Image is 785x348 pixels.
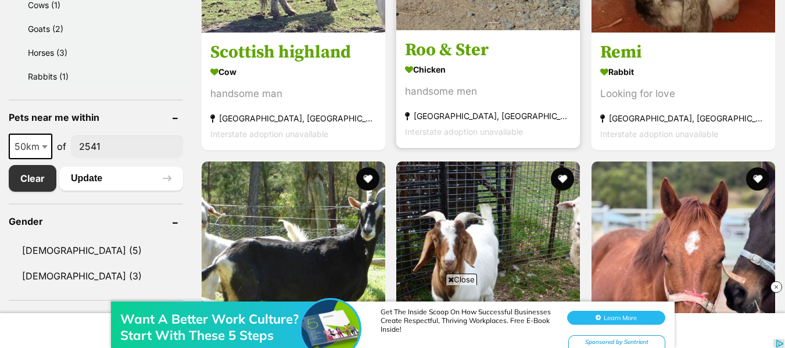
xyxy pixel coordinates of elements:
[600,129,718,139] span: Interstate adoption unavailable
[10,138,51,155] span: 50km
[405,61,571,78] strong: Chicken
[59,167,183,190] button: Update
[381,29,555,55] div: Get The Inside Scoop On How Successful Businesses Create Respectful, Thriving Workplaces. Free E-...
[405,39,571,61] h3: Roo & Ster
[405,108,571,124] strong: [GEOGRAPHIC_DATA], [GEOGRAPHIC_DATA]
[210,63,377,80] strong: Cow
[567,33,665,46] button: Learn More
[210,86,377,102] div: handsome man
[551,167,575,191] button: favourite
[600,41,766,63] h3: Remi
[356,167,379,191] button: favourite
[210,129,328,139] span: Interstate adoption unavailable
[592,162,775,345] img: Pippa - Thoroughbred Horse
[405,84,571,99] div: handsome men
[210,110,377,126] strong: [GEOGRAPHIC_DATA], [GEOGRAPHIC_DATA]
[15,41,183,64] a: Horses (3)
[15,17,183,40] a: Goats (2)
[15,65,183,88] a: Rabbits (1)
[600,86,766,102] div: Looking for love
[446,274,477,285] span: Close
[202,33,385,150] a: Scottish highland Cow handsome man [GEOGRAPHIC_DATA], [GEOGRAPHIC_DATA] Interstate adoption unava...
[9,165,56,192] a: Clear
[568,57,665,71] div: Sponsored by Sentrient
[202,162,385,345] img: Lucey & Eva mother & daughter - Goat
[120,33,306,65] div: Want A Better Work Culture? Start With These 5 Steps
[592,33,775,150] a: Remi Rabbit Looking for love [GEOGRAPHIC_DATA], [GEOGRAPHIC_DATA] Interstate adoption unavailable
[71,135,183,157] input: postcode
[746,167,769,191] button: favourite
[396,162,580,345] img: George - Goat
[600,63,766,80] strong: Rabbit
[405,127,523,137] span: Interstate adoption unavailable
[57,139,66,153] span: of
[9,238,183,263] a: [DEMOGRAPHIC_DATA] (5)
[9,134,52,159] span: 50km
[770,281,782,293] img: close_rtb.svg
[9,216,183,227] header: Gender
[9,264,183,288] a: [DEMOGRAPHIC_DATA] (3)
[600,110,766,126] strong: [GEOGRAPHIC_DATA], [GEOGRAPHIC_DATA]
[9,112,183,123] header: Pets near me within
[302,21,360,80] img: Want A Better Work Culture? Start With These 5 Steps
[210,41,377,63] h3: Scottish highland
[396,30,580,148] a: Roo & Ster Chicken handsome men [GEOGRAPHIC_DATA], [GEOGRAPHIC_DATA] Interstate adoption unavailable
